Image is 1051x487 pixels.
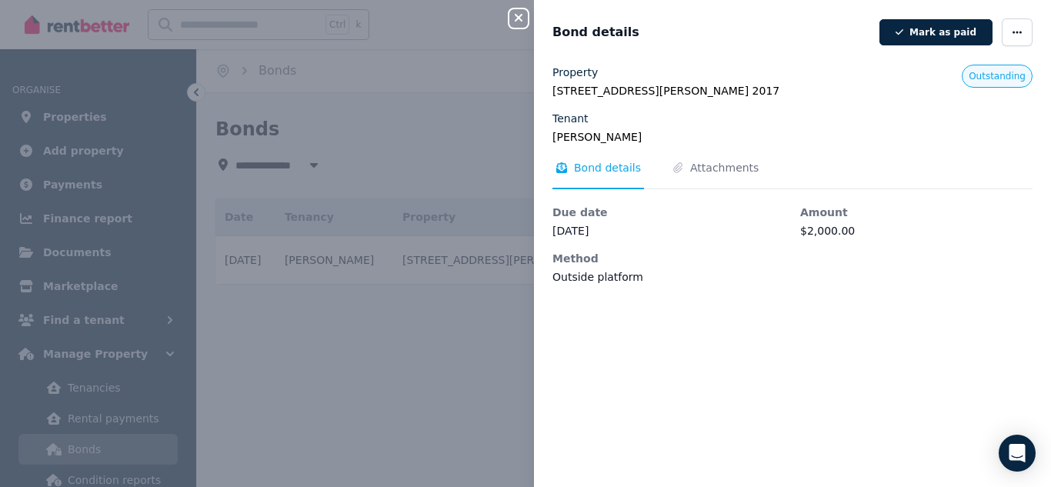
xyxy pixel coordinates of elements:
nav: Tabs [552,160,1033,189]
dd: $2,000.00 [800,223,1033,238]
span: Bond details [552,23,639,42]
span: Bond details [574,160,641,175]
legend: [STREET_ADDRESS][PERSON_NAME] 2017 [552,83,1033,98]
dt: Method [552,251,785,266]
span: Outstanding [969,70,1026,82]
label: Property [552,65,598,80]
span: Attachments [690,160,759,175]
dd: Outside platform [552,269,785,285]
button: Mark as paid [879,19,993,45]
div: Open Intercom Messenger [999,435,1036,472]
legend: [PERSON_NAME] [552,129,1033,145]
dt: Due date [552,205,785,220]
dd: [DATE] [552,223,785,238]
dt: Amount [800,205,1033,220]
label: Tenant [552,111,589,126]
